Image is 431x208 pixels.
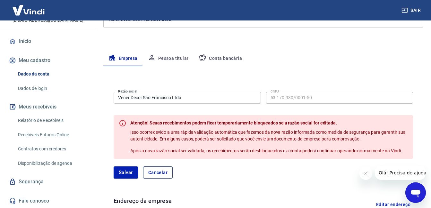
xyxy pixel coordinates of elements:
span: Isso ocorre devido a uma rápida validação automática que fazemos da nova razão informada como med... [130,130,406,141]
a: Relatório de Recebíveis [15,114,88,127]
a: Disponibilização de agenda [15,157,88,170]
button: Pessoa titular [143,51,194,66]
a: Recebíveis Futuros Online [15,128,88,141]
iframe: Botão para abrir a janela de mensagens [405,182,426,203]
span: Atenção! Seuas recebimentos podem ficar temporariamente bloqueados se a razão social for editada. [130,120,337,125]
button: Cancelar [143,166,173,179]
button: Empresa [103,51,143,66]
iframe: Mensagem da empresa [375,166,426,180]
button: Conta bancária [194,51,247,66]
span: Olá! Precisa de ajuda? [4,4,54,10]
button: Sair [400,4,423,16]
button: Meus recebíveis [8,100,88,114]
img: Vindi [8,0,49,20]
span: Após a nova razão social ser validada, os recebimentos serão desbloqueados e a conta poderá conti... [130,148,402,153]
a: Início [8,34,88,48]
a: Contratos com credores [15,142,88,156]
label: Razão social [118,89,137,94]
a: Segurança [8,175,88,189]
a: Dados da conta [15,68,88,81]
button: Meu cadastro [8,53,88,68]
iframe: Fechar mensagem [359,167,372,180]
button: Salvar [114,166,138,179]
label: CNPJ [271,89,279,94]
p: [EMAIL_ADDRESS][DOMAIN_NAME] [13,17,83,24]
a: Dados de login [15,82,88,95]
a: Fale conosco [8,194,88,208]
